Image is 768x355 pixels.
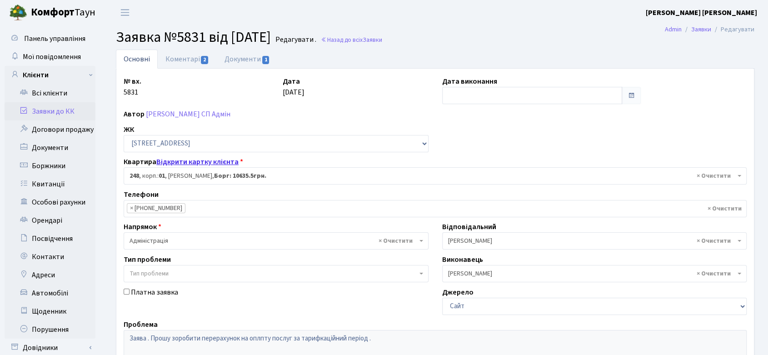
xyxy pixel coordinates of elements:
a: Заявки [691,25,711,34]
button: Переключити навігацію [114,5,136,20]
div: 5831 [117,76,276,104]
span: Таун [31,5,95,20]
a: [PERSON_NAME] СП Адмін [146,109,230,119]
span: Синельник С.В. [442,232,747,250]
span: Мої повідомлення [23,52,81,62]
span: 2 [201,56,208,64]
span: Панель управління [24,34,85,44]
label: ЖК [124,124,134,135]
span: Заявка №5831 від [DATE] [116,27,271,48]
a: Документи [5,139,95,157]
label: Автор [124,109,145,120]
nav: breadcrumb [651,20,768,39]
a: Всі клієнти [5,84,95,102]
a: Боржники [5,157,95,175]
span: Видалити всі елементи [697,171,731,180]
span: Видалити всі елементи [708,204,742,213]
label: Джерело [442,287,474,298]
label: № вх. [124,76,141,87]
span: Видалити всі елементи [697,269,731,278]
label: Платна заявка [131,287,178,298]
a: Орендарі [5,211,95,230]
span: Видалити всі елементи [379,236,413,245]
a: Контакти [5,248,95,266]
a: Договори продажу [5,120,95,139]
li: Редагувати [711,25,754,35]
a: Посвідчення [5,230,95,248]
label: Напрямок [124,221,161,232]
b: Борг: 10635.5грн. [214,171,266,180]
a: [PERSON_NAME] [PERSON_NAME] [646,7,757,18]
b: 248 [130,171,139,180]
small: Редагувати . [274,35,316,44]
b: 01 [159,171,165,180]
a: Відкрити картку клієнта [156,157,239,167]
a: Коментарі [158,50,217,69]
span: Тип проблеми [130,269,169,278]
label: Виконавець [442,254,483,265]
span: Видалити всі елементи [697,236,731,245]
a: Щоденник [5,302,95,320]
span: Синельник С.В. [448,269,736,278]
label: Квартира [124,156,243,167]
a: Назад до всіхЗаявки [321,35,382,44]
span: 1 [262,56,269,64]
span: Синельник С.В. [442,265,747,282]
label: Телефони [124,189,159,200]
a: Мої повідомлення [5,48,95,66]
label: Проблема [124,319,158,330]
span: Синельник С.В. [448,236,736,245]
a: Клієнти [5,66,95,84]
div: [DATE] [276,76,435,104]
label: Тип проблеми [124,254,171,265]
label: Дата [283,76,300,87]
span: <b>248</b>, корп.: <b>01</b>, Ткачук Максим Володимирович, <b>Борг: 10635.5грн.</b> [124,167,747,185]
img: logo.png [9,4,27,22]
a: Квитанції [5,175,95,193]
a: Admin [665,25,682,34]
span: × [130,204,133,213]
a: Автомобілі [5,284,95,302]
a: Панель управління [5,30,95,48]
span: Адміністрація [124,232,429,250]
b: Комфорт [31,5,75,20]
label: Відповідальний [442,221,496,232]
a: Основні [116,50,158,69]
a: Особові рахунки [5,193,95,211]
span: Адміністрація [130,236,417,245]
a: Адреси [5,266,95,284]
b: [PERSON_NAME] [PERSON_NAME] [646,8,757,18]
label: Дата виконання [442,76,497,87]
a: Заявки до КК [5,102,95,120]
span: Заявки [363,35,382,44]
a: Порушення [5,320,95,339]
a: Документи [217,50,278,69]
span: <b>248</b>, корп.: <b>01</b>, Ткачук Максим Володимирович, <b>Борг: 10635.5грн.</b> [130,171,735,180]
li: +380938957024 [127,203,185,213]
